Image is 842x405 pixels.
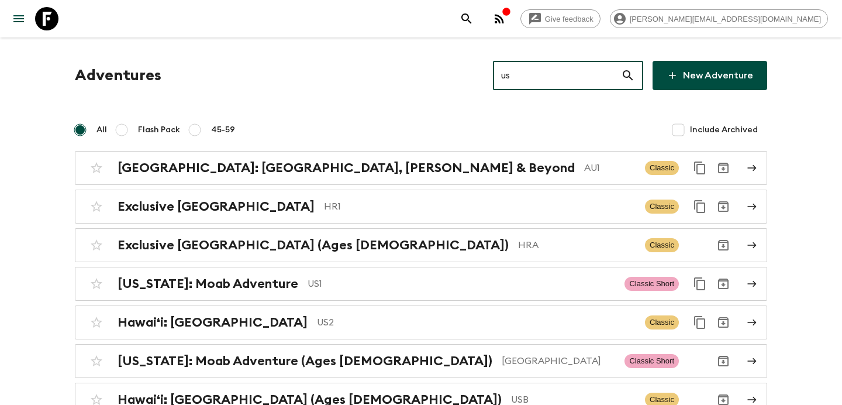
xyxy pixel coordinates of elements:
[712,272,735,296] button: Archive
[324,200,636,214] p: HR1
[308,277,615,291] p: US1
[623,15,827,23] span: [PERSON_NAME][EMAIL_ADDRESS][DOMAIN_NAME]
[653,61,767,90] a: New Adventure
[712,156,735,180] button: Archive
[455,7,478,30] button: search adventures
[75,228,767,262] a: Exclusive [GEOGRAPHIC_DATA] (Ages [DEMOGRAPHIC_DATA])HRAClassicArchive
[645,315,679,330] span: Classic
[211,124,235,136] span: 45-59
[688,311,712,334] button: Duplicate for 45-59
[712,234,735,257] button: Archive
[520,9,601,28] a: Give feedback
[688,272,712,296] button: Duplicate for 45-59
[493,59,621,92] input: e.g. AR1, Argentina
[118,160,575,176] h2: [GEOGRAPHIC_DATA]: [GEOGRAPHIC_DATA], [PERSON_NAME] & Beyond
[118,315,308,330] h2: Hawaiʻi: [GEOGRAPHIC_DATA]
[645,200,679,214] span: Classic
[317,315,636,330] p: US2
[118,353,492,369] h2: [US_STATE]: Moab Adventure (Ages [DEMOGRAPHIC_DATA])
[584,161,636,175] p: AU1
[690,124,758,136] span: Include Archived
[75,344,767,378] a: [US_STATE]: Moab Adventure (Ages [DEMOGRAPHIC_DATA])[GEOGRAPHIC_DATA]Classic ShortArchive
[118,276,298,291] h2: [US_STATE]: Moab Adventure
[712,349,735,373] button: Archive
[118,238,509,253] h2: Exclusive [GEOGRAPHIC_DATA] (Ages [DEMOGRAPHIC_DATA])
[645,161,679,175] span: Classic
[610,9,828,28] div: [PERSON_NAME][EMAIL_ADDRESS][DOMAIN_NAME]
[138,124,180,136] span: Flash Pack
[688,195,712,218] button: Duplicate for 45-59
[624,354,679,368] span: Classic Short
[75,151,767,185] a: [GEOGRAPHIC_DATA]: [GEOGRAPHIC_DATA], [PERSON_NAME] & BeyondAU1ClassicDuplicate for 45-59Archive
[502,354,615,368] p: [GEOGRAPHIC_DATA]
[624,277,679,291] span: Classic Short
[7,7,30,30] button: menu
[518,238,636,252] p: HRA
[712,311,735,334] button: Archive
[645,238,679,252] span: Classic
[75,190,767,224] a: Exclusive [GEOGRAPHIC_DATA]HR1ClassicDuplicate for 45-59Archive
[75,306,767,339] a: Hawaiʻi: [GEOGRAPHIC_DATA]US2ClassicDuplicate for 45-59Archive
[75,64,161,87] h1: Adventures
[712,195,735,218] button: Archive
[96,124,107,136] span: All
[75,267,767,301] a: [US_STATE]: Moab AdventureUS1Classic ShortDuplicate for 45-59Archive
[688,156,712,180] button: Duplicate for 45-59
[118,199,315,214] h2: Exclusive [GEOGRAPHIC_DATA]
[539,15,600,23] span: Give feedback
